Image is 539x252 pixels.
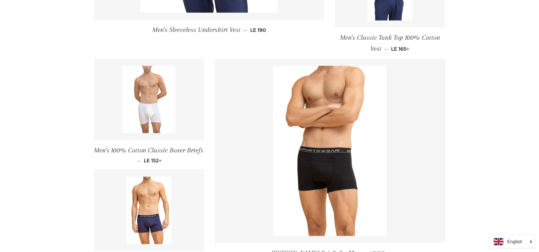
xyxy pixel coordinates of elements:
[384,45,388,52] span: —
[152,26,241,33] span: Men's Sleeveless Undershirt Vest
[250,27,266,33] span: LE 190
[494,238,532,245] a: English
[340,33,440,52] span: Men's Classic Tank Top 100% Cotton Vest
[94,140,204,169] a: Men's 100% Cotton Classic Boxer Briefs — LE 152
[94,146,203,154] span: Men's 100% Cotton Classic Boxer Briefs
[507,239,522,244] i: English
[391,45,409,52] span: LE 165
[137,157,141,163] span: —
[94,19,325,40] a: Men's Sleeveless Undershirt Vest — LE 190
[144,157,162,163] span: LE 152
[335,27,445,59] a: Men's Classic Tank Top 100% Cotton Vest — LE 165
[243,27,247,33] span: —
